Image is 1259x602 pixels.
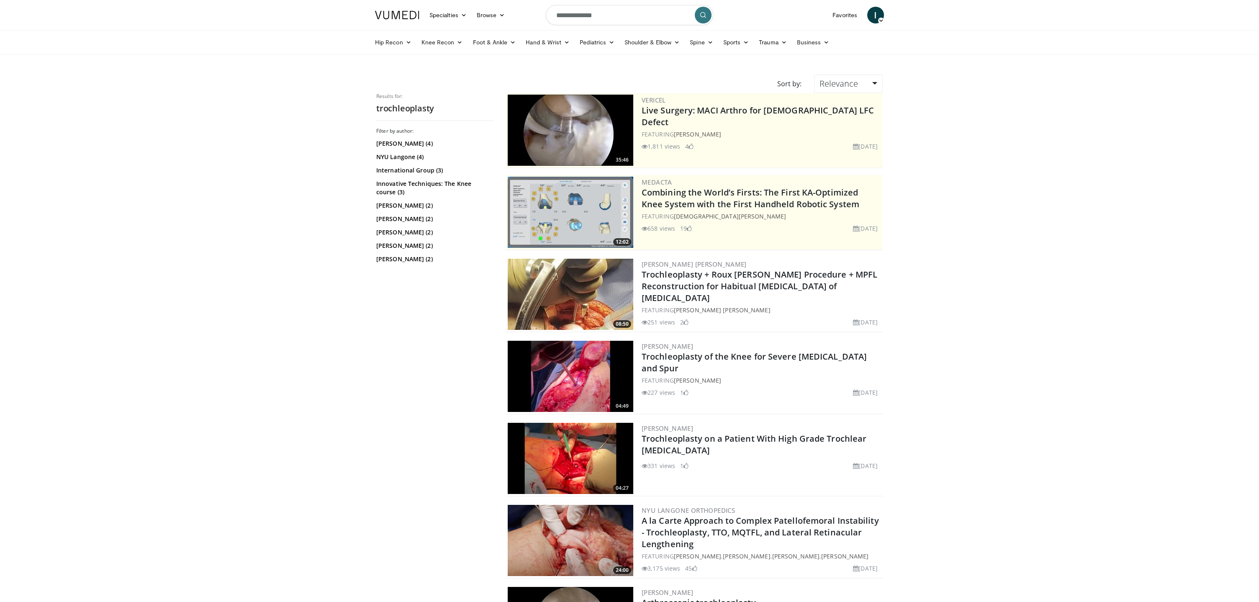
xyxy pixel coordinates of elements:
li: [DATE] [853,461,878,470]
a: [DEMOGRAPHIC_DATA][PERSON_NAME] [674,212,786,220]
a: Hip Recon [370,34,416,51]
a: [PERSON_NAME] [642,424,693,432]
a: 35:46 [508,95,633,166]
span: 08:50 [613,320,631,328]
a: [PERSON_NAME] (2) [376,242,491,250]
a: Business [792,34,835,51]
img: a90e2197-4edb-402e-9c66-3a2fbbd79a7e.jpg.300x170_q85_crop-smart_upscale.jpg [508,505,633,576]
a: [PERSON_NAME] (2) [376,215,491,223]
a: [PERSON_NAME] [642,588,693,597]
a: [PERSON_NAME] [723,552,770,560]
div: FEATURING [642,376,881,385]
a: Browse [472,7,510,23]
h3: Filter by author: [376,128,493,134]
img: 16f19f6c-2f18-4d4f-b970-79e3a76f40c0.300x170_q85_crop-smart_upscale.jpg [508,259,633,330]
a: Combining the World’s Firsts: The First KA-Optimized Knee System with the First Handheld Robotic ... [642,187,859,210]
li: [DATE] [853,318,878,327]
a: 12:02 [508,177,633,248]
li: 45 [685,564,697,573]
span: 04:27 [613,484,631,492]
input: Search topics, interventions [546,5,713,25]
a: Live Surgery: MACI Arthro for [DEMOGRAPHIC_DATA] LFC Defect [642,105,874,128]
a: Foot & Ankle [468,34,521,51]
li: 2 [680,318,689,327]
a: Specialties [424,7,472,23]
div: FEATURING [642,212,881,221]
a: [PERSON_NAME] (2) [376,255,491,263]
li: [DATE] [853,224,878,233]
a: [PERSON_NAME] (2) [376,228,491,237]
a: NYU Langone Orthopedics [642,506,735,515]
div: Sort by: [771,75,808,93]
li: 1 [680,388,689,397]
a: [PERSON_NAME] [674,130,721,138]
a: Vericel [642,96,666,104]
p: Results for: [376,93,493,100]
a: Sports [718,34,754,51]
span: 24:00 [613,566,631,574]
li: 4 [685,142,694,151]
a: 24:00 [508,505,633,576]
a: NYU Langone (4) [376,153,491,161]
a: 04:27 [508,423,633,494]
a: [PERSON_NAME] [674,376,721,384]
div: FEATURING [642,306,881,314]
a: Trauma [754,34,792,51]
span: 04:49 [613,402,631,410]
a: Innovative Techniques: The Knee course (3) [376,180,491,196]
li: [DATE] [853,388,878,397]
li: 1,811 views [642,142,680,151]
div: FEATURING [642,130,881,139]
a: A la Carte Approach to Complex Patellofemoral Instability - Trochleoplasty, TTO, MQTFL, and Later... [642,515,879,550]
a: I [867,7,884,23]
span: 12:02 [613,238,631,246]
a: [PERSON_NAME] [PERSON_NAME] [642,260,747,268]
li: 658 views [642,224,675,233]
a: [PERSON_NAME] [642,342,693,350]
li: 19 [680,224,692,233]
a: Relevance [814,75,883,93]
a: [PERSON_NAME] [772,552,820,560]
img: VuMedi Logo [375,11,419,19]
a: Trochleoplasty on a Patient With High Grade Trochlear [MEDICAL_DATA] [642,433,866,456]
a: [PERSON_NAME] (4) [376,139,491,148]
li: 227 views [642,388,675,397]
a: Medacta [642,178,672,186]
img: 3a1852cc-3328-42c2-816a-f1c8c9acb07d.300x170_q85_crop-smart_upscale.jpg [508,423,633,494]
a: International Group (3) [376,166,491,175]
li: 1 [680,461,689,470]
a: Spine [685,34,718,51]
a: [PERSON_NAME] [PERSON_NAME] [674,306,771,314]
span: 35:46 [613,156,631,164]
a: [PERSON_NAME] [821,552,868,560]
li: 331 views [642,461,675,470]
img: aaf1b7f9-f888-4d9f-a252-3ca059a0bd02.300x170_q85_crop-smart_upscale.jpg [508,177,633,248]
span: Relevance [820,78,858,89]
h2: trochleoplasty [376,103,493,114]
a: 04:49 [508,341,633,412]
a: [PERSON_NAME] (2) [376,201,491,210]
a: 08:50 [508,259,633,330]
li: [DATE] [853,564,878,573]
img: eb023345-1e2d-4374-a840-ddbc99f8c97c.300x170_q85_crop-smart_upscale.jpg [508,95,633,166]
a: Hand & Wrist [521,34,575,51]
a: Shoulder & Elbow [619,34,685,51]
li: 3,175 views [642,564,680,573]
a: Trochleoplasty of the Knee for Severe [MEDICAL_DATA] and Spur [642,351,867,374]
a: Pediatrics [575,34,619,51]
a: Trochleoplasty + Roux [PERSON_NAME] Procedure + MPFL Reconstruction for Habitual [MEDICAL_DATA] o... [642,269,877,304]
a: Favorites [827,7,862,23]
div: FEATURING , , , [642,552,881,561]
img: 3c7e72e2-9216-4e61-85d4-f3c6591dba65.300x170_q85_crop-smart_upscale.jpg [508,341,633,412]
li: [DATE] [853,142,878,151]
li: 251 views [642,318,675,327]
a: Knee Recon [416,34,468,51]
a: [PERSON_NAME] [674,552,721,560]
